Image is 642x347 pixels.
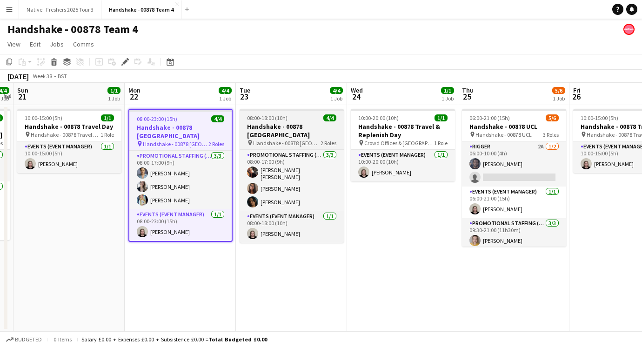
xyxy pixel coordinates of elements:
[127,91,140,102] span: 22
[129,123,232,140] h3: Handshake - 00878 [GEOGRAPHIC_DATA]
[17,141,121,173] app-card-role: Events (Event Manager)1/110:00-15:00 (5h)[PERSON_NAME]
[219,95,231,102] div: 1 Job
[100,131,114,138] span: 1 Role
[30,40,40,48] span: Edit
[240,150,344,211] app-card-role: Promotional Staffing (Brand Ambassadors)3/308:00-17:00 (9h)[PERSON_NAME] [PERSON_NAME][PERSON_NAM...
[101,0,181,19] button: Handshake - 00878 Team 4
[128,109,233,242] app-job-card: 08:00-23:00 (15h)4/4Handshake - 00878 [GEOGRAPHIC_DATA] Handshake - 00878 [GEOGRAPHIC_DATA]2 Role...
[553,95,565,102] div: 1 Job
[51,336,74,343] span: 0 items
[349,91,363,102] span: 24
[4,38,24,50] a: View
[240,86,250,94] span: Tue
[25,114,62,121] span: 10:00-15:00 (5h)
[219,87,232,94] span: 4/4
[351,150,455,181] app-card-role: Events (Event Manager)1/110:00-20:00 (10h)[PERSON_NAME]
[475,131,532,138] span: Handshake - 00878 UCL
[546,114,559,121] span: 5/6
[351,86,363,94] span: Wed
[58,73,67,80] div: BST
[107,87,120,94] span: 1/1
[469,114,510,121] span: 06:00-21:00 (15h)
[462,86,474,94] span: Thu
[573,86,581,94] span: Fri
[358,114,399,121] span: 10:00-20:00 (10h)
[50,40,64,48] span: Jobs
[581,114,618,121] span: 10:00-15:00 (5h)
[16,91,28,102] span: 21
[19,0,101,19] button: Native - Freshers 2025 Tour 3
[129,151,232,209] app-card-role: Promotional Staffing (Brand Ambassadors)3/308:00-17:00 (9h)[PERSON_NAME][PERSON_NAME][PERSON_NAME]
[7,22,138,36] h1: Handshake - 00878 Team 4
[321,140,336,147] span: 2 Roles
[435,114,448,121] span: 1/1
[462,141,566,187] app-card-role: Rigger2A1/206:00-10:00 (4h)[PERSON_NAME]
[323,114,336,121] span: 4/4
[137,115,177,122] span: 08:00-23:00 (15h)
[623,24,635,35] app-user-avatar: native Staffing
[330,95,342,102] div: 1 Job
[462,109,566,247] app-job-card: 06:00-21:00 (15h)5/6Handshake - 00878 UCL Handshake - 00878 UCL3 RolesRigger2A1/206:00-10:00 (4h)...
[128,86,140,94] span: Mon
[81,336,267,343] div: Salary £0.00 + Expenses £0.00 + Subsistence £0.00 =
[441,87,454,94] span: 1/1
[240,122,344,139] h3: Handshake - 00878 [GEOGRAPHIC_DATA]
[26,38,44,50] a: Edit
[143,140,208,147] span: Handshake - 00878 [GEOGRAPHIC_DATA]
[101,114,114,121] span: 1/1
[434,140,448,147] span: 1 Role
[351,122,455,139] h3: Handshake - 00878 Travel & Replenish Day
[208,140,224,147] span: 2 Roles
[7,40,20,48] span: View
[31,73,54,80] span: Week 38
[247,114,288,121] span: 08:00-18:00 (10h)
[351,109,455,181] app-job-card: 10:00-20:00 (10h)1/1Handshake - 00878 Travel & Replenish Day Crowd Offices & [GEOGRAPHIC_DATA]1 R...
[5,334,43,345] button: Budgeted
[462,187,566,218] app-card-role: Events (Event Manager)1/106:00-21:00 (15h)[PERSON_NAME]
[543,131,559,138] span: 3 Roles
[211,115,224,122] span: 4/4
[208,336,267,343] span: Total Budgeted £0.00
[441,95,454,102] div: 1 Job
[462,218,566,277] app-card-role: Promotional Staffing (Brand Ambassadors)3/309:30-21:00 (11h30m)[PERSON_NAME]
[17,122,121,131] h3: Handshake - 00878 Travel Day
[7,72,29,81] div: [DATE]
[253,140,321,147] span: Handshake - 00878 [GEOGRAPHIC_DATA]
[240,109,344,243] app-job-card: 08:00-18:00 (10h)4/4Handshake - 00878 [GEOGRAPHIC_DATA] Handshake - 00878 [GEOGRAPHIC_DATA]2 Role...
[461,91,474,102] span: 25
[15,336,42,343] span: Budgeted
[73,40,94,48] span: Comms
[238,91,250,102] span: 23
[364,140,434,147] span: Crowd Offices & [GEOGRAPHIC_DATA]
[552,87,565,94] span: 5/6
[108,95,120,102] div: 1 Job
[572,91,581,102] span: 26
[129,209,232,241] app-card-role: Events (Event Manager)1/108:00-23:00 (15h)[PERSON_NAME]
[31,131,100,138] span: Handshake - 00878 Travel Day
[17,109,121,173] app-job-card: 10:00-15:00 (5h)1/1Handshake - 00878 Travel Day Handshake - 00878 Travel Day1 RoleEvents (Event M...
[69,38,98,50] a: Comms
[240,211,344,243] app-card-role: Events (Event Manager)1/108:00-18:00 (10h)[PERSON_NAME]
[330,87,343,94] span: 4/4
[462,122,566,131] h3: Handshake - 00878 UCL
[46,38,67,50] a: Jobs
[17,86,28,94] span: Sun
